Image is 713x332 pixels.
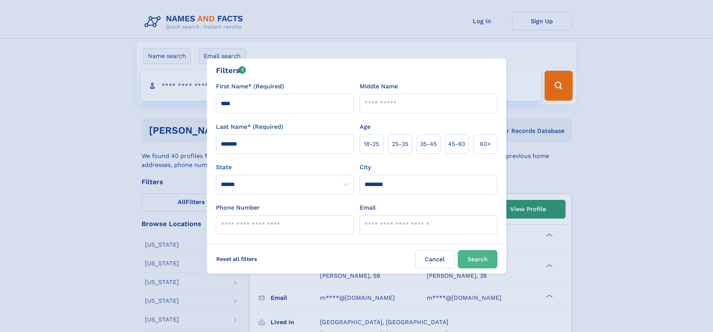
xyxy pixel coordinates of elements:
[360,203,376,212] label: Email
[392,140,408,149] span: 25‑35
[360,163,371,172] label: City
[216,163,354,172] label: State
[211,250,262,268] label: Reset all filters
[415,250,455,268] label: Cancel
[458,250,497,268] button: Search
[448,140,466,149] span: 45‑60
[480,140,491,149] span: 60+
[216,122,283,131] label: Last Name* (Required)
[360,82,398,91] label: Middle Name
[216,82,284,91] label: First Name* (Required)
[420,140,437,149] span: 35‑45
[216,203,260,212] label: Phone Number
[364,140,379,149] span: 18‑25
[216,65,246,76] div: Filters
[360,122,371,131] label: Age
